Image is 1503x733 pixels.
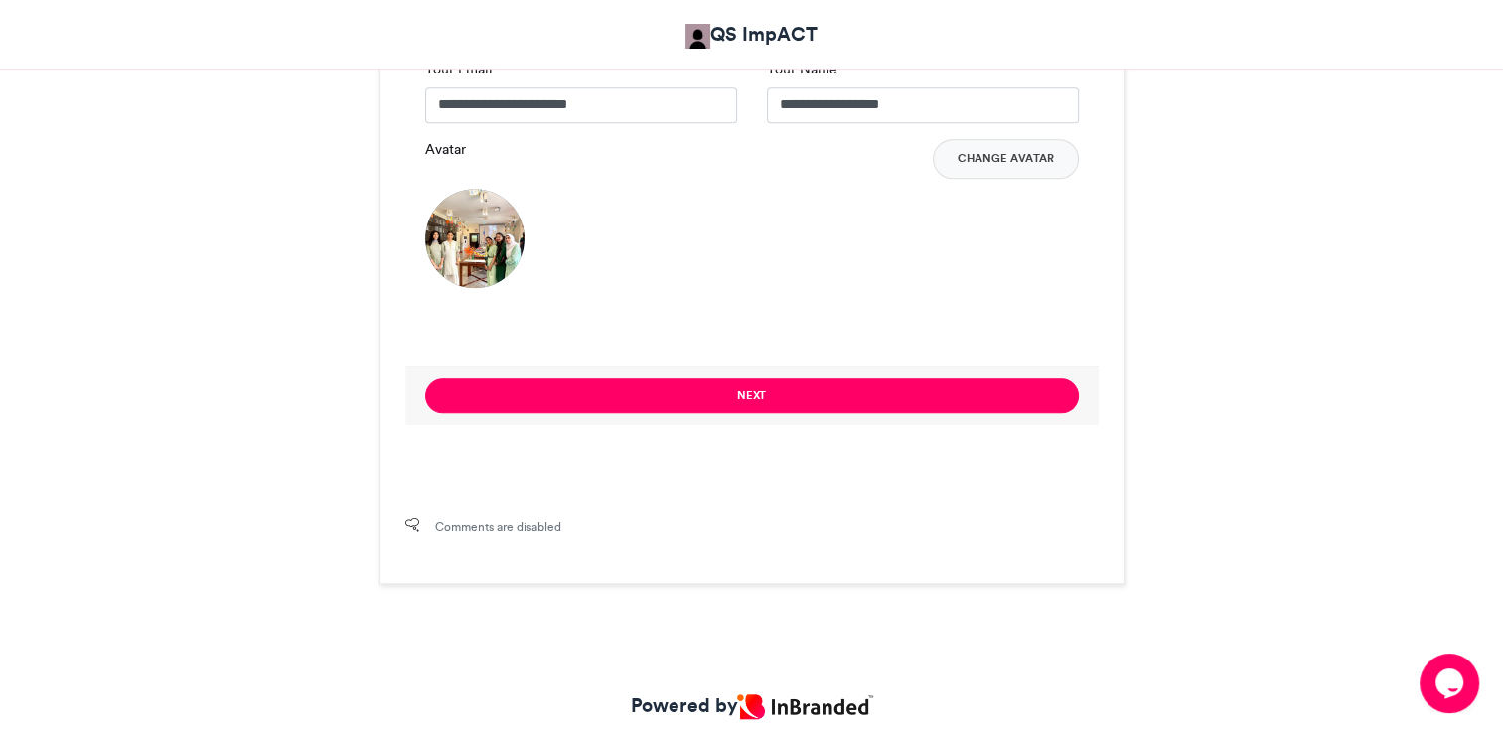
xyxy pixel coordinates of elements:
[767,59,842,79] label: Your Name
[685,24,710,49] img: QS ImpACT QS ImpACT
[425,59,498,79] label: Your Email
[685,20,818,49] a: QS ImpACT
[1420,654,1483,713] iframe: chat widget
[425,189,525,288] img: 1758609825.7-b2dcae4267c1926e4edbba7f5065fdc4d8f11412.png
[425,378,1079,413] button: Next
[630,691,872,720] a: Powered by
[737,694,872,719] img: Inbranded
[933,139,1079,179] button: Change Avatar
[425,139,466,160] label: Avatar
[435,518,561,536] span: Comments are disabled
